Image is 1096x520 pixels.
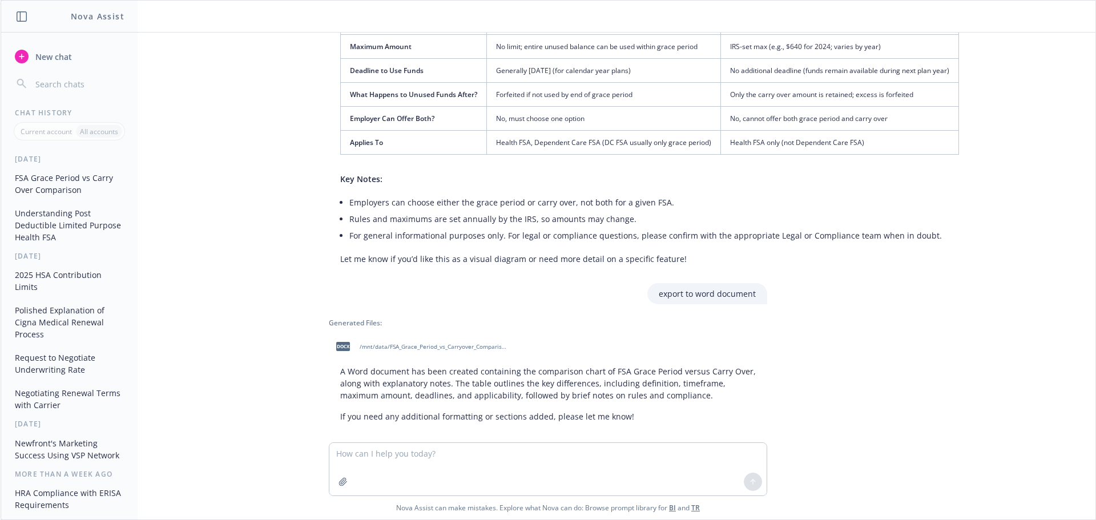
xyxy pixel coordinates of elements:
[1,419,138,429] div: [DATE]
[21,127,72,136] p: Current account
[659,288,756,300] p: export to word document
[33,76,124,92] input: Search chats
[10,265,128,296] button: 2025 HSA Contribution Limits
[669,503,676,513] a: BI
[721,107,959,131] td: No, cannot offer both grace period and carry over
[336,342,350,350] span: docx
[349,194,959,211] li: Employers can choose either the grace period or carry over, not both for a given FSA.
[487,34,721,58] td: No limit; entire unused balance can be used within grace period
[1,251,138,261] div: [DATE]
[10,168,128,199] button: FSA Grace Period vs Carry Over Comparison
[340,410,756,422] p: If you need any additional formatting or sections added, please let me know!
[487,58,721,82] td: Generally [DATE] (for calendar year plans)
[10,434,128,465] button: Newfront's Marketing Success Using VSP Network
[329,318,767,328] div: Generated Files:
[5,496,1091,519] span: Nova Assist can make mistakes. Explore what Nova can do: Browse prompt library for and
[340,253,959,265] p: Let me know if you’d like this as a visual diagram or need more detail on a specific feature!
[350,42,412,51] span: Maximum Amount
[71,10,124,22] h1: Nova Assist
[721,82,959,106] td: Only the carry over amount is retained; excess is forfeited
[1,108,138,118] div: Chat History
[350,114,434,123] span: Employer Can Offer Both?
[1,469,138,479] div: More than a week ago
[10,384,128,414] button: Negotiating Renewal Terms with Carrier
[10,348,128,379] button: Request to Negotiate Underwriting Rate
[360,343,509,350] span: /mnt/data/FSA_Grace_Period_vs_Carryover_Comparison.docx
[691,503,700,513] a: TR
[487,82,721,106] td: Forfeited if not used by end of grace period
[10,301,128,344] button: Polished Explanation of Cigna Medical Renewal Process
[349,211,959,227] li: Rules and maximums are set annually by the IRS, so amounts may change.
[340,174,382,184] span: Key Notes:
[721,131,959,155] td: Health FSA only (not Dependent Care FSA)
[10,204,128,247] button: Understanding Post Deductible Limited Purpose Health FSA
[10,46,128,67] button: New chat
[329,332,511,361] div: docx/mnt/data/FSA_Grace_Period_vs_Carryover_Comparison.docx
[1,154,138,164] div: [DATE]
[349,227,959,244] li: For general informational purposes only. For legal or compliance questions, please confirm with t...
[10,483,128,514] button: HRA Compliance with ERISA Requirements
[350,90,477,99] span: What Happens to Unused Funds After?
[350,138,383,147] span: Applies To
[340,365,756,401] p: A Word document has been created containing the comparison chart of FSA Grace Period versus Carry...
[487,131,721,155] td: Health FSA, Dependent Care FSA (DC FSA usually only grace period)
[80,127,118,136] p: All accounts
[33,51,72,63] span: New chat
[721,34,959,58] td: IRS-set max (e.g., $640 for 2024; varies by year)
[350,66,424,75] span: Deadline to Use Funds
[487,107,721,131] td: No, must choose one option
[721,58,959,82] td: No additional deadline (funds remain available during next plan year)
